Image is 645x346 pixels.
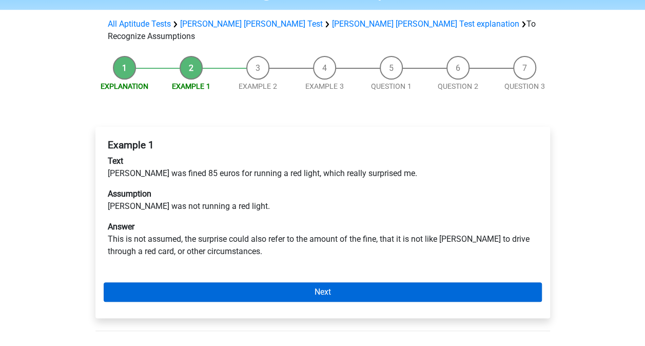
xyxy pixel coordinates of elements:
[108,188,538,213] p: [PERSON_NAME] was not running a red light.
[108,19,171,29] a: All Aptitude Tests
[108,189,151,199] b: Assumption
[371,82,412,90] a: Question 1
[305,82,344,90] a: Example 3
[172,82,210,90] a: Example 1
[332,19,519,29] a: [PERSON_NAME] [PERSON_NAME] Test explanation
[108,221,538,258] p: This is not assumed, the surprise could also refer to the amount of the fine, that it is not like...
[108,155,538,180] p: [PERSON_NAME] was fined 85 euros for running a red light, which really surprised me.
[180,19,323,29] a: [PERSON_NAME] [PERSON_NAME] Test
[104,282,542,302] a: Next
[108,139,154,151] b: Example 1
[101,82,148,90] a: Explanation
[104,18,542,43] div: To Recognize Assumptions
[108,156,123,166] b: Text
[504,82,545,90] a: Question 3
[108,222,134,232] b: Answer
[239,82,277,90] a: Example 2
[438,82,478,90] a: Question 2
